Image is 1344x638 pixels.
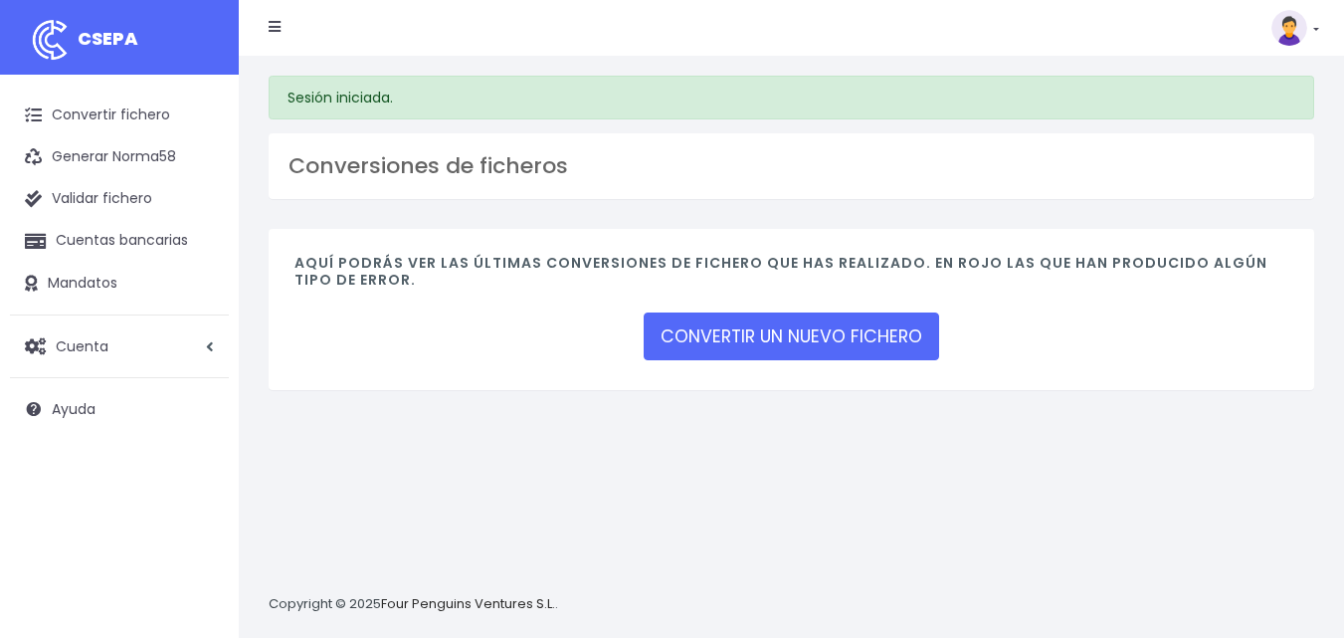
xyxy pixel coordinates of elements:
[10,388,229,430] a: Ayuda
[10,136,229,178] a: Generar Norma58
[381,594,555,613] a: Four Penguins Ventures S.L.
[10,220,229,262] a: Cuentas bancarias
[10,178,229,220] a: Validar fichero
[269,76,1314,119] div: Sesión iniciada.
[288,153,1294,179] h3: Conversiones de ficheros
[10,263,229,305] a: Mandatos
[10,325,229,367] a: Cuenta
[644,313,939,360] a: CONVERTIR UN NUEVO FICHERO
[52,399,96,419] span: Ayuda
[1271,10,1307,46] img: profile
[78,26,138,51] span: CSEPA
[10,95,229,136] a: Convertir fichero
[56,335,108,355] span: Cuenta
[269,594,558,615] p: Copyright © 2025 .
[294,255,1288,299] h4: Aquí podrás ver las últimas conversiones de fichero que has realizado. En rojo las que han produc...
[25,15,75,65] img: logo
